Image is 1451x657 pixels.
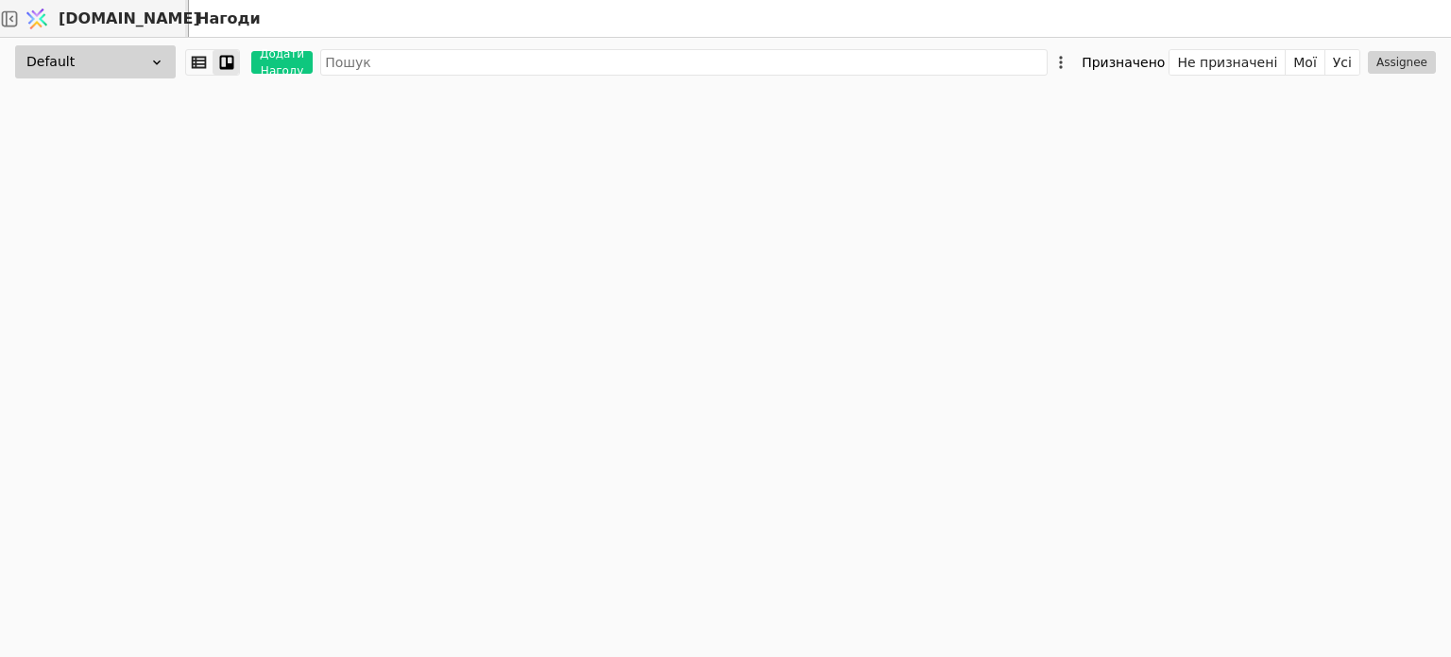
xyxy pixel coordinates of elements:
button: Додати Нагоду [251,51,313,74]
input: Пошук [320,49,1048,76]
button: Не призначені [1169,49,1286,76]
div: Призначено [1082,49,1165,76]
div: Default [15,45,176,78]
a: [DOMAIN_NAME] [19,1,189,37]
span: [DOMAIN_NAME] [59,8,200,30]
button: Assignee [1368,51,1436,74]
button: Мої [1286,49,1325,76]
h2: Нагоди [189,8,261,30]
button: Усі [1325,49,1359,76]
img: Logo [23,1,51,37]
a: Додати Нагоду [240,51,313,74]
